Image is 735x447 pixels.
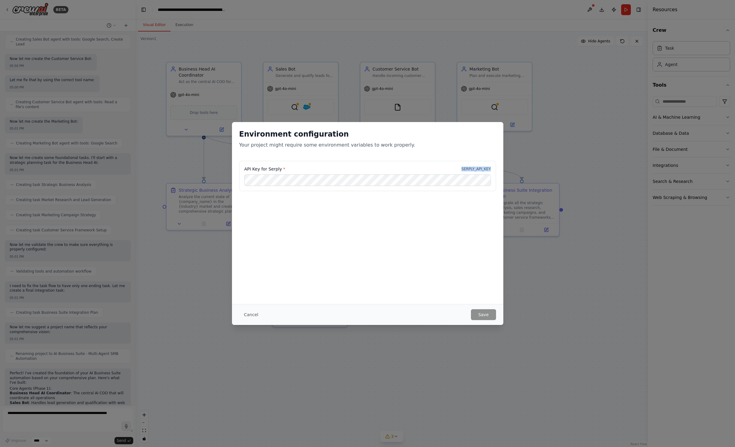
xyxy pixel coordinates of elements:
[239,309,263,320] button: Cancel
[239,129,496,139] h2: Environment configuration
[462,167,491,171] p: SERPLY_API_KEY
[239,141,496,149] p: Your project might require some environment variables to work properly.
[471,309,496,320] button: Save
[244,166,285,172] label: API Key for Serply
